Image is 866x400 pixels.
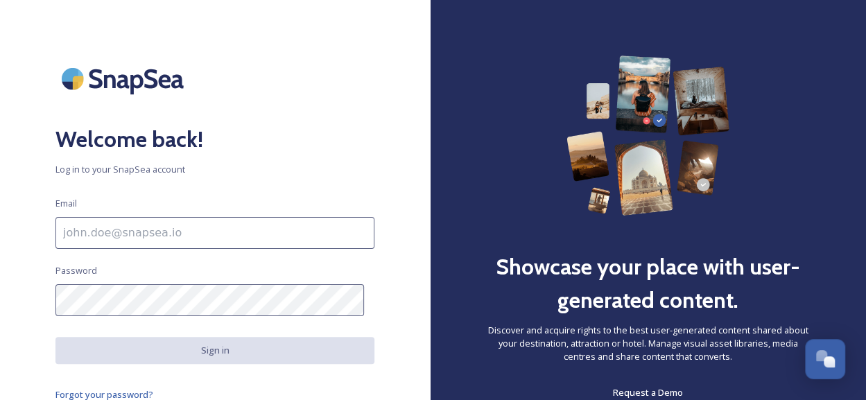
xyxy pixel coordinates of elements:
[566,55,730,216] img: 63b42ca75bacad526042e722_Group%20154-p-800.png
[55,123,374,156] h2: Welcome back!
[613,386,683,399] span: Request a Demo
[485,250,811,317] h2: Showcase your place with user-generated content.
[55,197,77,210] span: Email
[485,324,811,364] span: Discover and acquire rights to the best user-generated content shared about your destination, att...
[55,264,97,277] span: Password
[805,339,845,379] button: Open Chat
[55,217,374,249] input: john.doe@snapsea.io
[55,55,194,102] img: SnapSea Logo
[55,163,374,176] span: Log in to your SnapSea account
[55,337,374,364] button: Sign in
